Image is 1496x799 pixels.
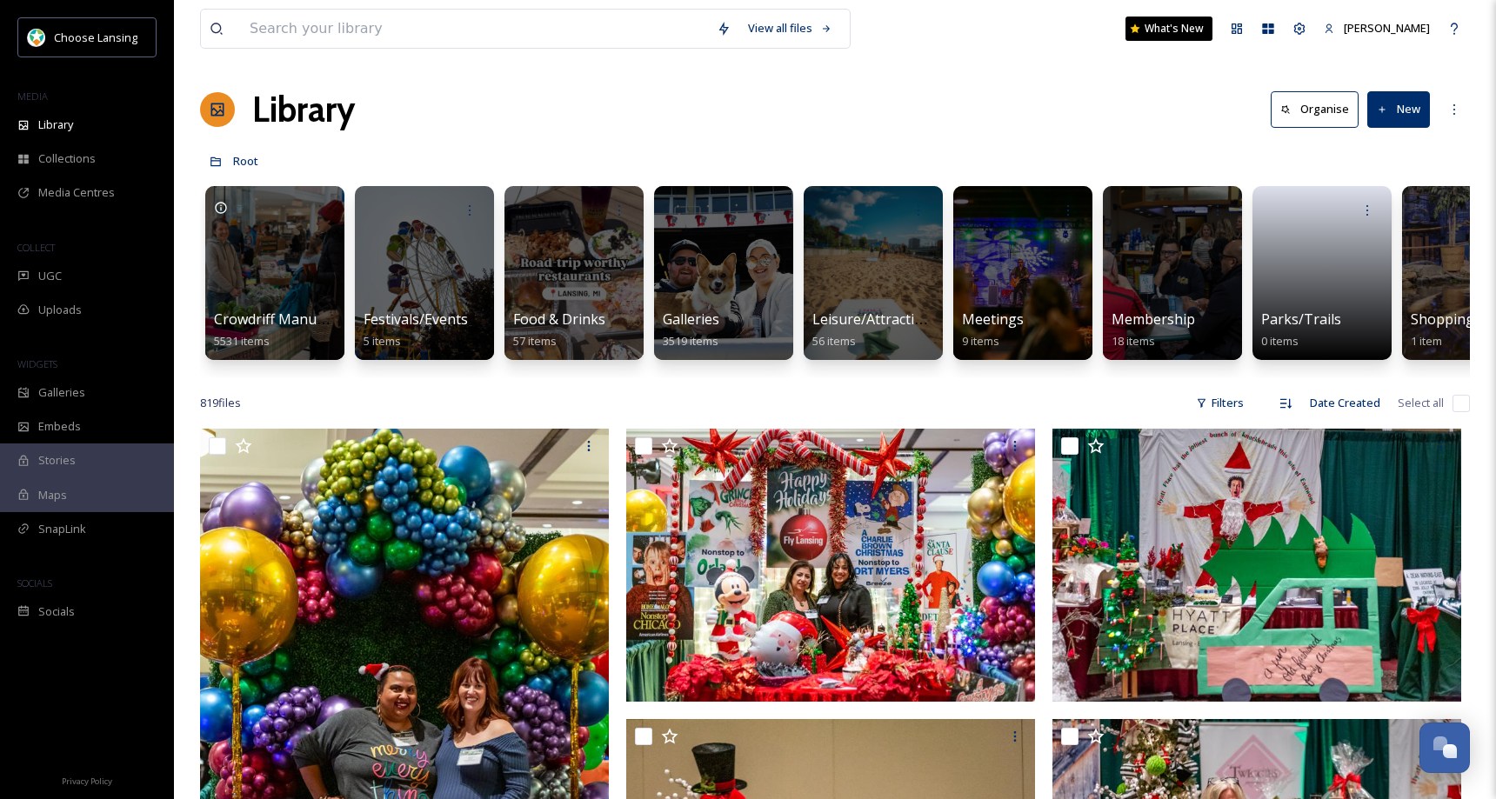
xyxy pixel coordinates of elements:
span: Galleries [38,384,85,401]
div: Filters [1187,386,1252,420]
span: SnapLink [38,521,86,537]
span: Uploads [38,302,82,318]
span: 57 items [513,333,557,349]
span: Privacy Policy [62,776,112,787]
button: Open Chat [1419,722,1470,773]
span: 0 items [1261,333,1299,349]
a: View all files [739,11,841,45]
a: Root [233,150,258,171]
a: Parks/Trails0 items [1261,311,1341,349]
a: [PERSON_NAME] [1315,11,1439,45]
span: Socials [38,603,75,620]
span: MEDIA [17,90,48,103]
a: Library [252,83,355,136]
span: COLLECT [17,241,55,254]
span: Collections [38,150,96,167]
span: Food & Drinks [513,310,605,329]
div: Date Created [1301,386,1389,420]
a: Galleries3519 items [663,311,719,349]
span: Choose Lansing [54,30,137,45]
span: Membership [1112,310,1195,329]
span: Embeds [38,418,81,435]
a: Festivals/Events5 items [364,311,468,349]
span: UGC [38,268,62,284]
span: 3519 items [663,333,718,349]
span: 5 items [364,333,401,349]
a: Privacy Policy [62,769,112,790]
span: Festivals/Events [364,310,468,329]
input: Search your library [241,10,708,48]
span: Shopping [1411,310,1474,329]
span: Leisure/Attractions [812,310,938,329]
span: [PERSON_NAME] [1344,20,1430,36]
span: 5531 items [214,333,270,349]
a: Meetings9 items [962,311,1024,349]
span: Media Centres [38,184,115,201]
span: Parks/Trails [1261,310,1341,329]
span: Crowdriff Manual Approved [214,310,395,329]
span: Stories [38,452,76,469]
img: Holiday Showcasw 2024 (32).jpg [1052,429,1461,702]
a: Crowdriff Manual Approved5531 items [214,311,395,349]
a: Membership18 items [1112,311,1195,349]
a: Food & Drinks57 items [513,311,605,349]
span: SOCIALS [17,576,52,589]
button: New [1367,91,1430,127]
span: Maps [38,487,67,503]
span: 56 items [812,333,856,349]
a: What's New [1125,17,1212,41]
span: Meetings [962,310,1024,329]
span: Library [38,117,73,133]
span: 9 items [962,333,999,349]
span: 18 items [1112,333,1155,349]
span: 1 item [1411,333,1442,349]
span: Root [233,153,258,169]
img: Holiday Showcasw 2024 (33).jpg [626,429,1035,702]
a: Leisure/Attractions56 items [812,311,938,349]
a: Shopping1 item [1411,311,1474,349]
img: logo.jpeg [28,29,45,46]
span: Select all [1398,395,1444,411]
span: 819 file s [200,395,241,411]
button: Organise [1271,91,1359,127]
span: Galleries [663,310,719,329]
span: WIDGETS [17,357,57,370]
